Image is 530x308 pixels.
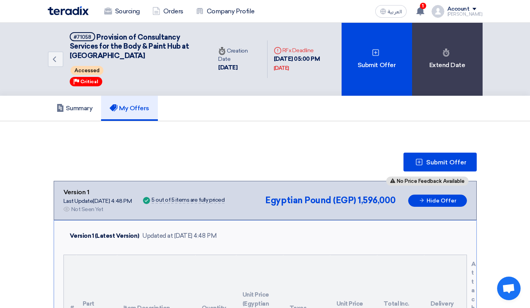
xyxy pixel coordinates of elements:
span: 1,596,000 [358,195,395,206]
div: RFx Deadline [274,46,335,55]
a: Sourcing [98,3,146,20]
span: 1 [420,3,426,9]
div: 5 out of 5 items are fully priced [152,197,224,204]
div: Updated at [DATE] 4:48 PM [142,231,216,241]
span: Submit Offer [426,159,467,166]
div: Creation Date [218,47,261,63]
button: العربية [375,5,407,18]
button: Hide Offer [408,195,467,207]
a: Company Profile [190,3,261,20]
div: [DATE] [218,63,261,72]
span: Egyptian Pound (EGP) [265,195,356,206]
span: Accessed [71,66,103,75]
a: Orders [146,3,190,20]
span: Provision of Consultancy Services for the Body & Paint Hub at [GEOGRAPHIC_DATA] [70,33,189,60]
div: [DATE] 05:00 PM [274,55,335,72]
button: Submit Offer [403,153,477,171]
img: profile_test.png [432,5,444,18]
h5: Summary [56,104,93,112]
h5: Provision of Consultancy Services for the Body & Paint Hub at Abu Rawash [70,32,203,60]
span: Critical [80,79,98,84]
a: Open chat [497,277,521,300]
div: Not Seen Yet [71,205,103,213]
span: No Price Feedback Available [397,179,465,184]
div: Last Update [DATE] 4:48 PM [63,197,132,205]
div: [PERSON_NAME] [447,12,483,16]
h5: My Offers [110,104,149,112]
a: My Offers [101,96,158,121]
div: Extend Date [412,23,483,96]
div: [DATE] [274,64,289,72]
div: Submit Offer [342,23,412,96]
div: Account [447,6,470,13]
div: Version 1 [63,188,132,197]
div: #71058 [74,35,91,40]
div: Version 1 (Latest Version) [70,231,139,241]
a: Summary [48,96,101,121]
span: العربية [388,9,402,15]
img: Teradix logo [48,6,89,15]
